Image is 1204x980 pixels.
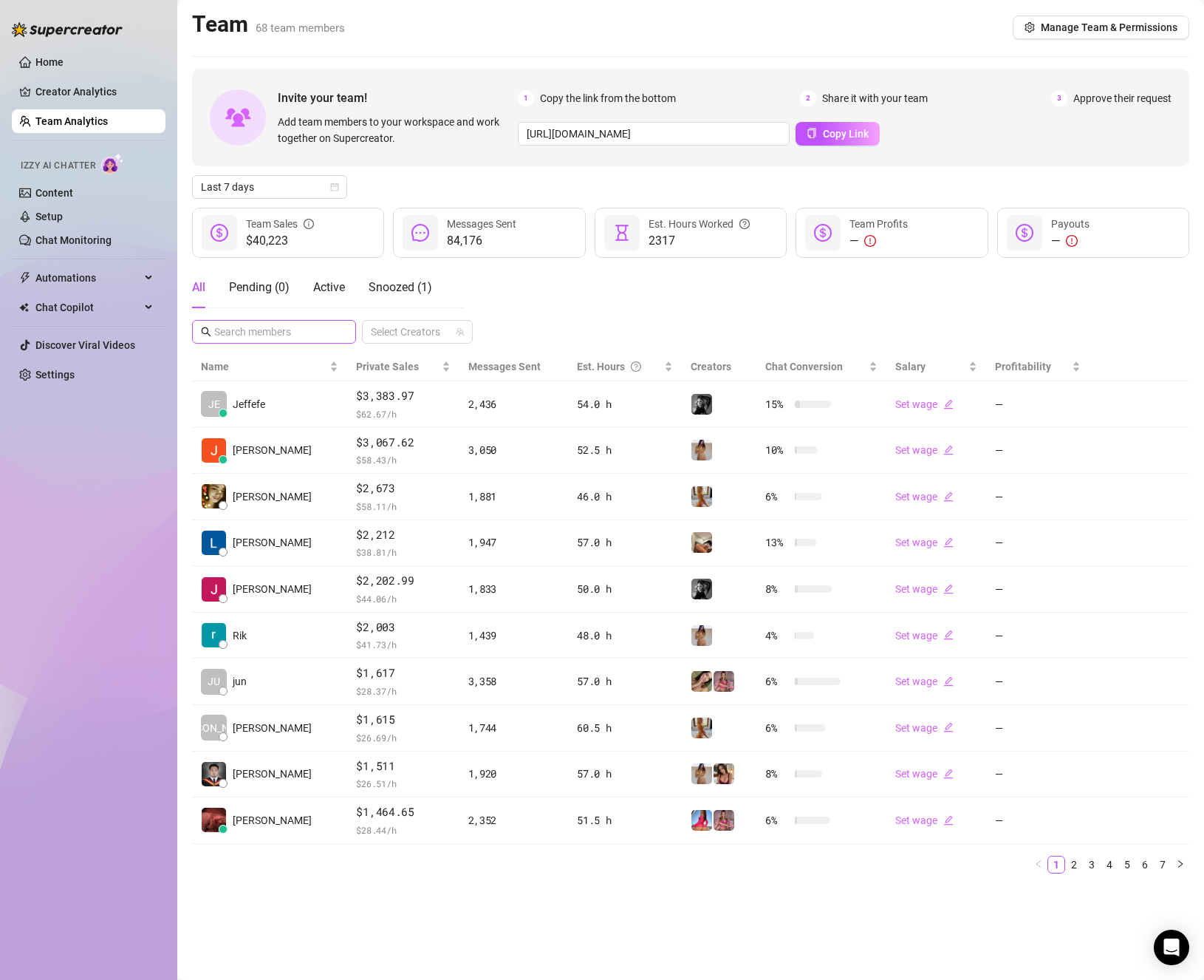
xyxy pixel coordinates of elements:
[202,808,226,832] img: Nobert Calimpon
[943,491,954,502] span: edit
[256,21,345,35] span: 68 team members
[356,776,450,791] span: $ 26.51 /h
[1083,856,1101,874] li: 3
[1136,856,1154,874] li: 6
[577,489,673,505] div: 46.0 h
[1051,232,1090,250] div: —
[1016,224,1033,242] span: dollar-circle
[691,718,712,738] img: Celine (VIP)
[356,434,450,452] span: $3,067.62
[1119,857,1135,873] a: 5
[214,324,335,340] input: Search members
[35,234,112,246] a: Chat Monitoring
[468,766,560,782] div: 1,920
[356,406,450,421] span: $ 62.67 /h
[35,369,75,381] a: Settings
[233,442,312,458] span: [PERSON_NAME]
[1051,218,1090,230] span: Payouts
[577,627,673,644] div: 48.0 h
[995,361,1051,372] span: Profitability
[1084,857,1100,873] a: 3
[35,56,64,68] a: Home
[1066,235,1078,247] span: exclamation-circle
[765,581,789,597] span: 8 %
[12,22,123,37] img: logo-BBDzfeDw.svg
[278,114,512,146] span: Add team members to your workspace and work together on Supercreator.
[814,224,832,242] span: dollar-circle
[1073,90,1171,106] span: Approve their request
[233,396,265,412] span: Jeffefe
[943,537,954,548] span: edit
[35,339,135,351] a: Discover Viral Videos
[468,442,560,458] div: 3,050
[739,216,750,232] span: question-circle
[1155,857,1171,873] a: 7
[765,534,789,551] span: 13 %
[356,591,450,606] span: $ 44.06 /h
[35,80,154,103] a: Creator Analytics
[356,823,450,837] span: $ 28.44 /h
[986,659,1090,705] td: —
[208,396,220,412] span: JE
[691,486,712,507] img: Celine (VIP)
[202,762,226,786] img: Kyle Rodriguez
[1154,856,1171,874] li: 7
[468,534,560,551] div: 1,947
[233,673,247,690] span: jun
[356,803,450,821] span: $1,464.65
[1154,930,1189,965] div: Open Intercom Messenger
[202,577,226,602] img: Jane
[822,90,928,106] span: Share it with your team
[691,579,712,599] img: Kennedy (VIP)
[895,583,954,595] a: Set wageedit
[468,581,560,597] div: 1,833
[369,280,432,294] span: Snoozed ( 1 )
[1047,856,1065,874] li: 1
[330,183,339,191] span: calendar
[895,398,954,410] a: Set wageedit
[986,566,1090,613] td: —
[1065,856,1083,874] li: 2
[356,637,450,652] span: $ 41.73 /h
[202,623,226,647] img: Rik
[468,720,560,736] div: 1,744
[714,810,734,831] img: Tabby (VIP)
[943,815,954,826] span: edit
[202,438,226,463] img: Josua Escabarte
[356,572,450,590] span: $2,202.99
[895,722,954,734] a: Set wageedit
[691,671,712,692] img: Mocha (VIP)
[986,752,1090,798] td: —
[1176,860,1185,868] span: right
[577,358,661,375] div: Est. Hours
[35,115,108,127] a: Team Analytics
[233,534,312,551] span: [PERSON_NAME]
[411,224,429,242] span: message
[201,358,326,375] span: Name
[468,673,560,690] div: 3,358
[1118,856,1136,874] li: 5
[1030,856,1047,874] button: left
[765,489,789,505] span: 6 %
[229,279,290,296] div: Pending ( 0 )
[807,128,817,138] span: copy
[943,630,954,640] span: edit
[577,442,673,458] div: 52.5 h
[765,627,789,644] span: 4 %
[714,671,734,692] img: Tabby (VIP)
[765,361,843,372] span: Chat Conversion
[1101,856,1118,874] li: 4
[765,442,789,458] span: 10 %
[174,720,253,736] span: [PERSON_NAME]
[864,235,876,247] span: exclamation-circle
[796,122,880,146] button: Copy Link
[986,705,1090,752] td: —
[943,399,954,409] span: edit
[356,387,450,405] span: $3,383.97
[895,630,954,642] a: Set wageedit
[1051,90,1067,106] span: 3
[943,676,954,687] span: edit
[765,766,789,782] span: 8 %
[691,394,712,415] img: Kennedy (VIP)
[208,673,220,690] span: JU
